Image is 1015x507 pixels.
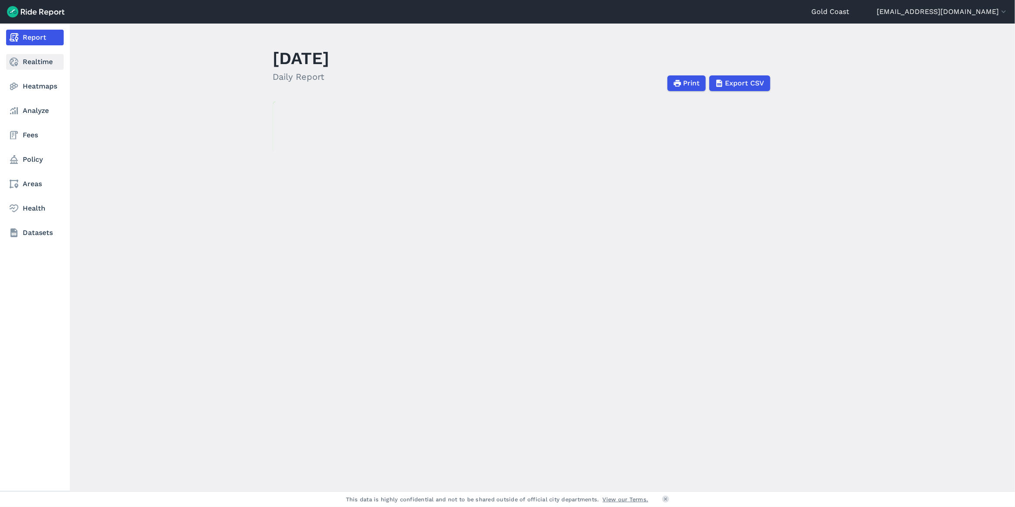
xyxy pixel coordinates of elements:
a: Realtime [6,54,64,70]
a: Report [6,30,64,45]
a: View our Terms. [603,495,649,504]
button: Export CSV [709,75,770,91]
button: [EMAIL_ADDRESS][DOMAIN_NAME] [877,7,1008,17]
button: Print [667,75,706,91]
a: Datasets [6,225,64,241]
a: Areas [6,176,64,192]
a: Fees [6,127,64,143]
h2: Daily Report [273,70,330,83]
a: Health [6,201,64,216]
a: Gold Coast [811,7,849,17]
a: Analyze [6,103,64,119]
a: Policy [6,152,64,167]
img: Ride Report [7,6,65,17]
a: Heatmaps [6,78,64,94]
span: Print [684,78,700,88]
span: Export CSV [725,78,765,88]
h1: [DATE] [273,46,330,70]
